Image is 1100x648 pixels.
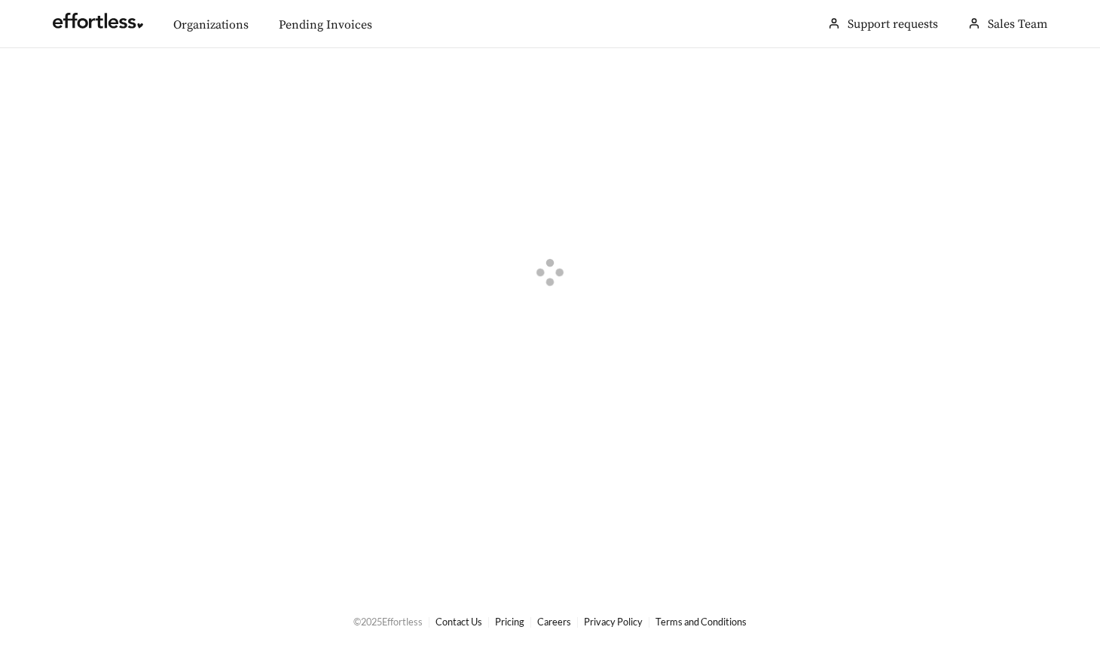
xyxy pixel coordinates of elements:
a: Terms and Conditions [655,616,747,628]
a: Pending Invoices [279,17,372,32]
span: © 2025 Effortless [353,616,423,628]
a: Organizations [173,17,249,32]
a: Support requests [848,17,938,32]
a: Privacy Policy [584,616,643,628]
a: Contact Us [435,616,482,628]
span: Sales Team [988,17,1047,32]
a: Careers [537,616,571,628]
a: Pricing [495,616,524,628]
